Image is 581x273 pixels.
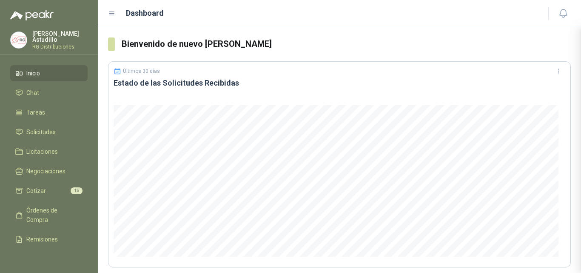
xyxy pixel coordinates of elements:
[26,167,66,176] span: Negociaciones
[10,202,88,228] a: Órdenes de Compra
[10,10,54,20] img: Logo peakr
[10,104,88,121] a: Tareas
[10,144,88,160] a: Licitaciones
[32,44,88,49] p: RG Distribuciones
[26,235,58,244] span: Remisiones
[71,187,83,194] span: 15
[10,65,88,81] a: Inicio
[26,147,58,156] span: Licitaciones
[10,251,88,267] a: Configuración
[26,69,40,78] span: Inicio
[10,231,88,247] a: Remisiones
[10,163,88,179] a: Negociaciones
[26,127,56,137] span: Solicitudes
[32,31,88,43] p: [PERSON_NAME] Astudillo
[10,124,88,140] a: Solicitudes
[26,186,46,195] span: Cotizar
[10,183,88,199] a: Cotizar15
[26,88,39,98] span: Chat
[26,108,45,117] span: Tareas
[10,85,88,101] a: Chat
[26,206,80,224] span: Órdenes de Compra
[11,32,27,48] img: Company Logo
[126,7,164,19] h1: Dashboard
